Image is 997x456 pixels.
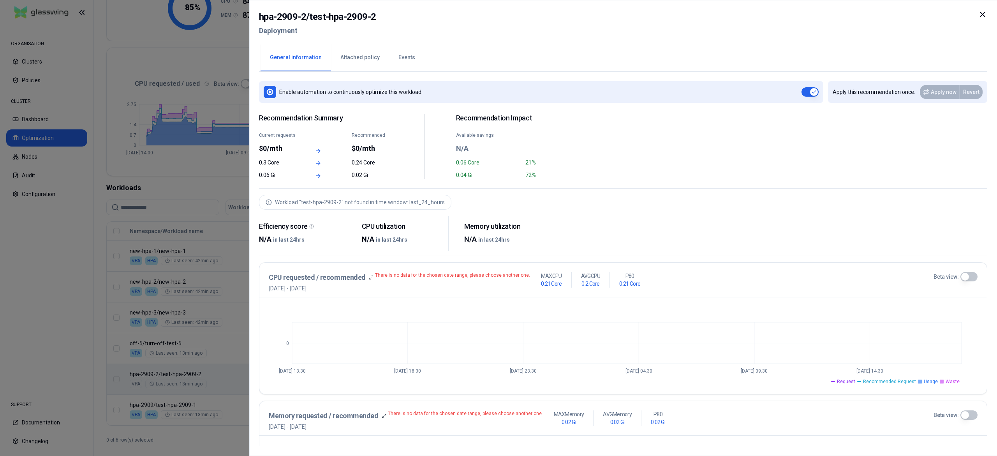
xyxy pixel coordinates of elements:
[362,222,442,231] div: CPU utilization
[464,222,545,231] div: Memory utilization
[625,368,652,374] tspan: [DATE] 04:30
[525,171,590,179] div: 72%
[603,410,632,418] p: AVG Memory
[934,411,959,419] label: Beta view:
[456,143,521,154] div: N/A
[554,410,584,418] p: MAX Memory
[651,418,665,426] h1: 0.02 Gi
[279,368,306,374] tspan: [DATE] 13:30
[946,378,960,385] span: Waste
[286,341,289,346] tspan: 0
[581,272,601,280] p: AVG CPU
[456,159,521,166] div: 0.06 Core
[388,410,543,417] p: There is no data for the chosen date range, please choose another one.
[610,418,625,426] h1: 0.02 Gi
[269,423,386,431] span: [DATE] - [DATE]
[456,114,590,123] h2: Recommendation Impact
[456,171,521,179] div: 0.04 Gi
[619,280,640,288] h1: 0.21 Core
[269,272,366,283] h3: CPU requested / recommended
[261,44,331,71] button: General information
[352,171,393,179] div: 0.02 Gi
[331,44,389,71] button: Attached policy
[863,378,916,385] span: Recommended Request
[456,132,521,138] div: Available savings
[625,272,634,280] p: P80
[510,368,537,374] tspan: [DATE] 23:30
[352,132,393,138] div: Recommended
[741,368,768,374] tspan: [DATE] 09:30
[541,280,562,288] h1: 0.21 Core
[654,410,662,418] p: P80
[275,198,445,206] div: Workload "test-hpa-2909-2" not found in time window: last_24_hours
[376,237,407,243] span: in last 24hrs
[259,234,340,245] div: N/A
[856,368,883,374] tspan: [DATE] 14:30
[389,44,425,71] button: Events
[273,237,305,243] span: in last 24hrs
[541,272,562,280] p: MAX CPU
[478,237,510,243] span: in last 24hrs
[259,171,301,179] div: 0.06 Gi
[352,143,393,154] div: $0/mth
[259,10,376,24] h2: hpa-2909-2 / test-hpa-2909-2
[833,88,915,96] p: Apply this recommendation once.
[259,132,301,138] div: Current requests
[269,285,373,292] span: [DATE] - [DATE]
[924,378,938,385] span: Usage
[375,272,530,278] p: There is no data for the chosen date range, please choose another one.
[259,222,340,231] div: Efficiency score
[464,234,545,245] div: N/A
[362,234,442,245] div: N/A
[562,418,576,426] h1: 0.02 Gi
[279,88,423,96] p: Enable automation to continuously optimize this workload.
[259,24,376,38] h2: Deployment
[259,143,301,154] div: $0/mth
[581,280,599,288] h1: 0.2 Core
[269,410,379,421] h3: Memory requested / recommended
[394,368,421,374] tspan: [DATE] 18:30
[525,159,590,166] div: 21%
[837,378,855,385] span: Request
[934,273,959,281] label: Beta view:
[259,159,301,166] div: 0.3 Core
[352,159,393,166] div: 0.24 Core
[259,114,393,123] span: Recommendation Summary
